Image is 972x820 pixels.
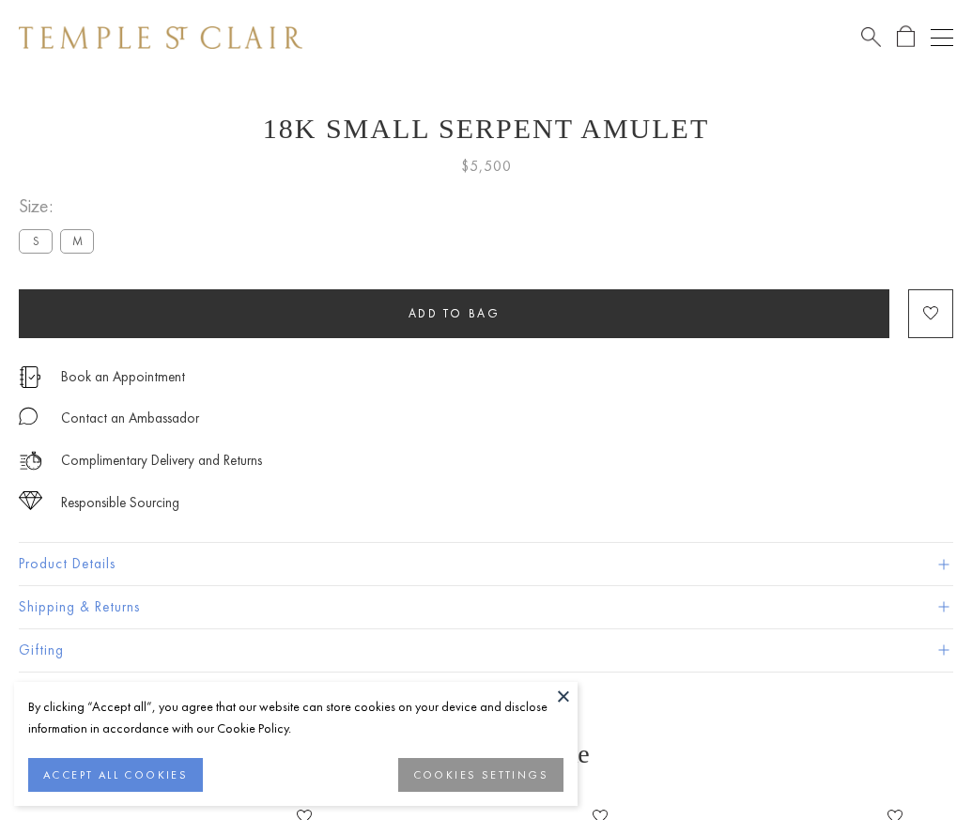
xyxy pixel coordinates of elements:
[19,407,38,425] img: MessageIcon-01_2.svg
[61,407,199,430] div: Contact an Ambassador
[28,696,563,739] div: By clicking “Accept all”, you agree that our website can store cookies on your device and disclos...
[931,26,953,49] button: Open navigation
[61,491,179,515] div: Responsible Sourcing
[19,26,302,49] img: Temple St. Clair
[28,758,203,792] button: ACCEPT ALL COOKIES
[19,449,42,472] img: icon_delivery.svg
[19,229,53,253] label: S
[19,289,889,338] button: Add to bag
[19,366,41,388] img: icon_appointment.svg
[461,154,512,178] span: $5,500
[398,758,563,792] button: COOKIES SETTINGS
[861,25,881,49] a: Search
[19,629,953,672] button: Gifting
[61,449,262,472] p: Complimentary Delivery and Returns
[19,191,101,222] span: Size:
[19,586,953,628] button: Shipping & Returns
[409,305,501,321] span: Add to bag
[897,25,915,49] a: Open Shopping Bag
[60,229,94,253] label: M
[19,113,953,145] h1: 18K Small Serpent Amulet
[19,543,953,585] button: Product Details
[19,491,42,510] img: icon_sourcing.svg
[61,366,185,387] a: Book an Appointment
